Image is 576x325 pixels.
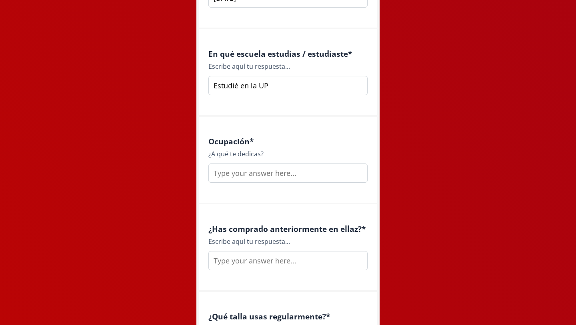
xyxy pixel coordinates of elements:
[208,224,368,233] h4: ¿Has comprado anteriormente en ellaz? *
[208,76,368,95] input: Type your answer here...
[208,137,368,146] h4: Ocupación *
[208,49,368,58] h4: En qué escuela estudias / estudiaste *
[208,237,368,246] div: Escribe aquí tu respuesta...
[208,149,368,159] div: ¿A qué te dedicas?
[208,163,368,183] input: Type your answer here...
[208,62,368,71] div: Escribe aquí tu respuesta...
[208,312,368,321] h4: ¿Qué talla usas regularmente? *
[208,251,368,270] input: Type your answer here...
